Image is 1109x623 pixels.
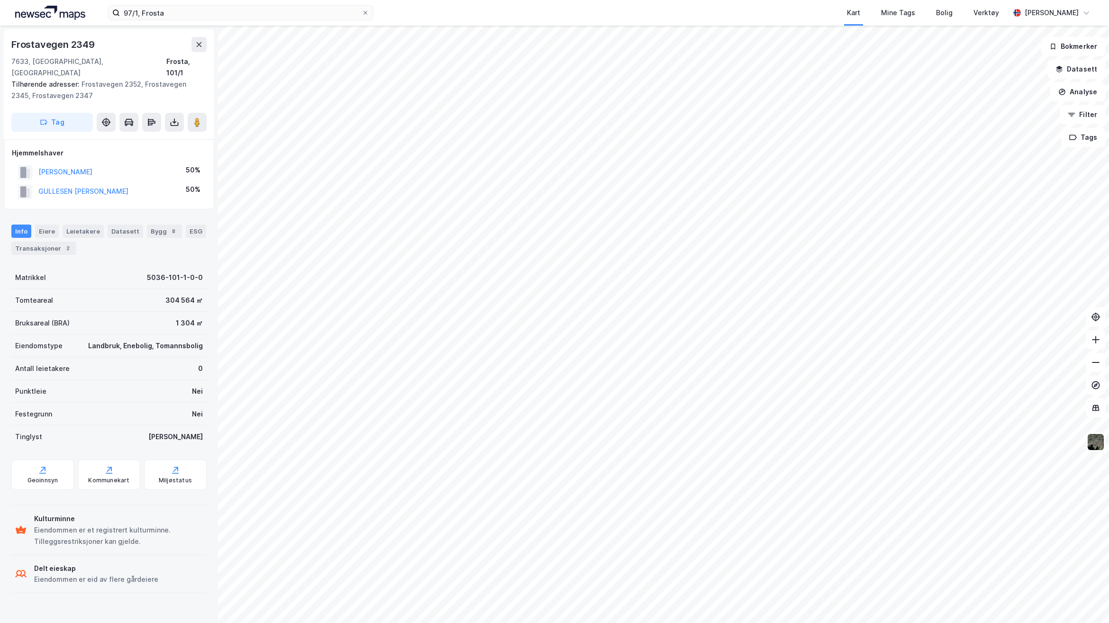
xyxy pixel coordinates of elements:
div: Datasett [108,225,143,238]
div: Frosta, 101/1 [166,56,207,79]
div: 50% [186,164,200,176]
div: Delt eieskap [34,563,158,574]
div: Bruksareal (BRA) [15,317,70,329]
div: Nei [192,408,203,420]
iframe: Chat Widget [1062,578,1109,623]
button: Bokmerker [1041,37,1105,56]
div: Kontrollprogram for chat [1062,578,1109,623]
div: Matrikkel [15,272,46,283]
div: 8 [169,226,178,236]
div: Eiere [35,225,59,238]
div: 1 304 ㎡ [176,317,203,329]
div: Hjemmelshaver [12,147,206,159]
div: Kart [847,7,860,18]
button: Filter [1060,105,1105,124]
div: ESG [186,225,206,238]
button: Analyse [1050,82,1105,101]
div: Punktleie [15,386,46,397]
div: Tinglyst [15,431,42,442]
button: Tag [11,113,93,132]
div: Tomteareal [15,295,53,306]
div: Leietakere [63,225,104,238]
div: Mine Tags [881,7,915,18]
div: Eiendommen er eid av flere gårdeiere [34,574,158,585]
div: Miljøstatus [159,477,192,484]
div: Festegrunn [15,408,52,420]
div: [PERSON_NAME] [1025,7,1079,18]
div: 5036-101-1-0-0 [147,272,203,283]
input: Søk på adresse, matrikkel, gårdeiere, leietakere eller personer [120,6,362,20]
button: Datasett [1047,60,1105,79]
div: Transaksjoner [11,242,76,255]
div: Eiendomstype [15,340,63,352]
div: 304 564 ㎡ [165,295,203,306]
img: 9k= [1087,433,1105,451]
div: 2 [63,244,73,253]
div: Bygg [147,225,182,238]
div: [PERSON_NAME] [148,431,203,442]
div: Bolig [936,7,953,18]
div: Eiendommen er et registrert kulturminne. Tilleggsrestriksjoner kan gjelde. [34,524,203,547]
div: Kommunekart [88,477,129,484]
div: 0 [198,363,203,374]
img: logo.a4113a55bc3d86da70a041830d287a7e.svg [15,6,85,20]
div: Nei [192,386,203,397]
div: 50% [186,184,200,195]
div: Geoinnsyn [27,477,58,484]
div: Kulturminne [34,513,203,524]
span: Tilhørende adresser: [11,80,82,88]
div: Frostavegen 2352, Frostavegen 2345, Frostavegen 2347 [11,79,199,101]
button: Tags [1061,128,1105,147]
div: Antall leietakere [15,363,70,374]
div: Landbruk, Enebolig, Tomannsbolig [88,340,203,352]
div: Info [11,225,31,238]
div: Verktøy [973,7,999,18]
div: 7633, [GEOGRAPHIC_DATA], [GEOGRAPHIC_DATA] [11,56,166,79]
div: Frostavegen 2349 [11,37,97,52]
